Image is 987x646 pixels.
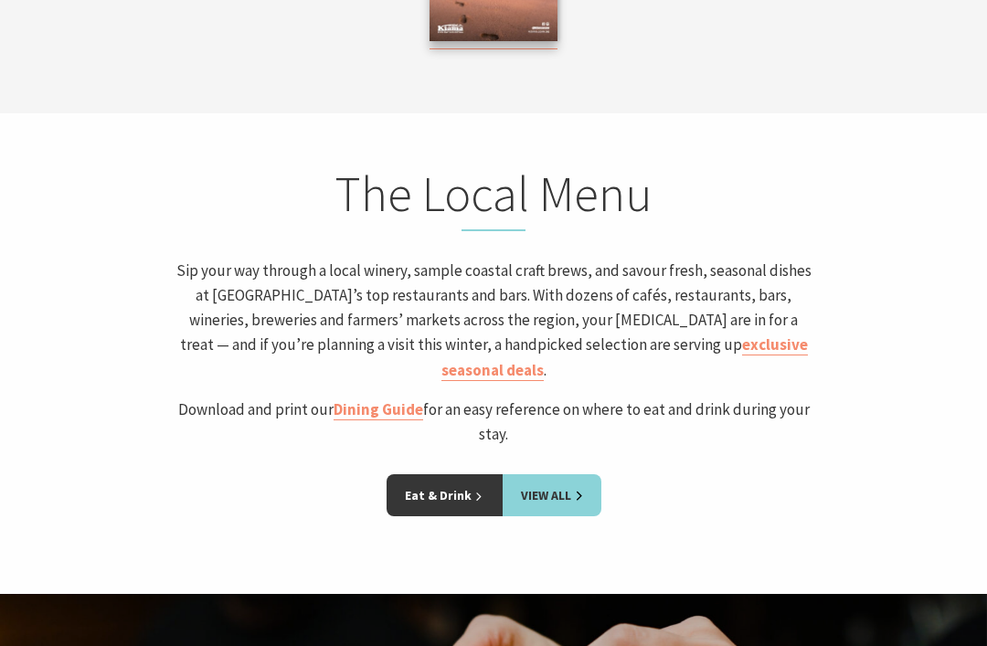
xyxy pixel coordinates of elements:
[503,474,601,516] a: View All
[441,334,808,380] a: exclusive seasonal deals
[172,164,815,231] h2: The Local Menu
[172,259,815,383] p: Sip your way through a local winery, sample coastal craft brews, and savour fresh, seasonal dishe...
[387,474,503,516] a: Eat & Drink
[172,397,815,447] p: Download and print our for an easy reference on where to eat and drink during your stay.
[334,399,423,420] a: Dining Guide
